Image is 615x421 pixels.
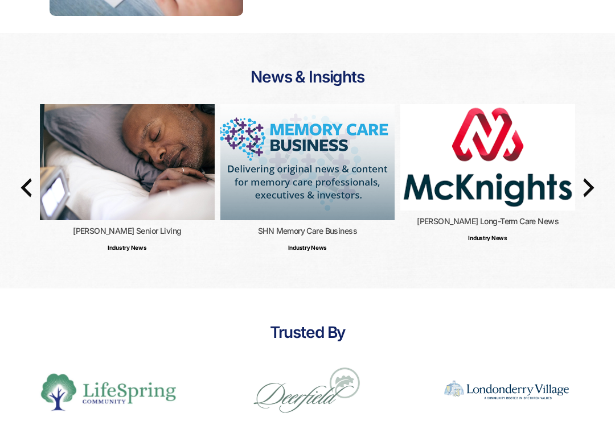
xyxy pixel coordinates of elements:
h4: [PERSON_NAME] Long-Term Care News [400,216,575,226]
span: How did you hear about us? [268,94,360,103]
p: Industry News [40,242,215,254]
a: [PERSON_NAME] Long-Term Care NewsIndustry News [400,104,575,243]
h2: Trusted By [17,323,598,342]
h2: News & Insights [40,67,575,87]
h4: [PERSON_NAME] Senior Living [40,226,215,236]
p: Industry News [220,242,395,254]
a: [PERSON_NAME] Senior LivingIndustry News [40,104,215,254]
a: SHN Memory Care BusinessIndustry News [220,104,395,254]
span: Job title [268,48,293,56]
h4: SHN Memory Care Business [220,226,395,236]
p: Industry News [400,232,575,244]
span: Last name [268,1,302,10]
